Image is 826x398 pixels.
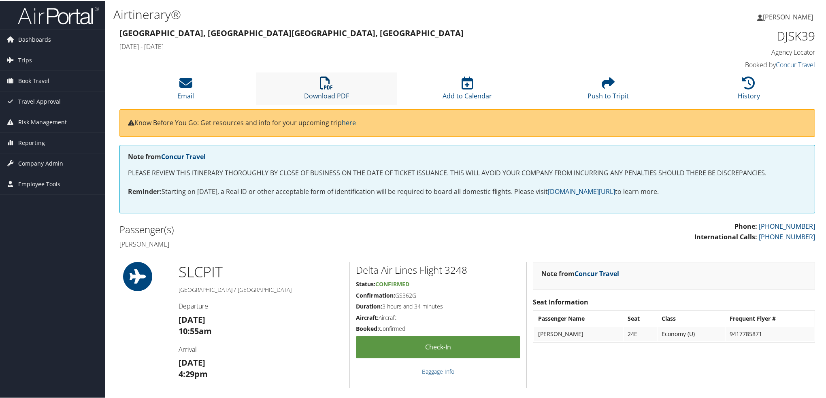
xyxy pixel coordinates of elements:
a: [PERSON_NAME] [757,4,821,28]
a: Check-in [356,335,520,358]
a: Concur Travel [575,268,619,277]
h5: 3 hours and 34 minutes [356,302,520,310]
span: Dashboards [18,29,51,49]
a: here [342,117,356,126]
td: 24E [624,326,656,341]
h4: Booked by [650,60,815,68]
th: Frequent Flyer # [726,311,814,325]
strong: Note from [541,268,619,277]
span: Company Admin [18,153,63,173]
strong: Note from [128,151,206,160]
strong: 10:55am [179,325,212,336]
h5: Aircraft [356,313,520,321]
img: airportal-logo.png [18,5,99,24]
p: Starting on [DATE], a Real ID or other acceptable form of identification will be required to boar... [128,186,807,196]
strong: International Calls: [694,232,757,241]
strong: 4:29pm [179,368,208,379]
h5: [GEOGRAPHIC_DATA] / [GEOGRAPHIC_DATA] [179,285,343,293]
h4: Arrival [179,344,343,353]
a: [PHONE_NUMBER] [759,232,815,241]
a: Email [177,80,194,100]
th: Class [658,311,725,325]
h1: DJSK39 [650,27,815,44]
span: Travel Approval [18,91,61,111]
h4: Agency Locator [650,47,815,56]
span: [PERSON_NAME] [763,12,813,21]
strong: Confirmation: [356,291,395,298]
strong: Aircraft: [356,313,379,321]
td: [PERSON_NAME] [534,326,623,341]
th: Seat [624,311,656,325]
a: [PHONE_NUMBER] [759,221,815,230]
span: Risk Management [18,111,67,132]
h4: [DATE] - [DATE] [119,41,638,50]
strong: Duration: [356,302,382,309]
h2: Delta Air Lines Flight 3248 [356,262,520,276]
strong: Reminder: [128,186,162,195]
strong: [GEOGRAPHIC_DATA], [GEOGRAPHIC_DATA] [GEOGRAPHIC_DATA], [GEOGRAPHIC_DATA] [119,27,464,38]
a: Concur Travel [161,151,206,160]
span: Confirmed [375,279,409,287]
span: Reporting [18,132,45,152]
span: Trips [18,49,32,70]
a: Download PDF [304,80,349,100]
h4: [PERSON_NAME] [119,239,461,248]
a: [DOMAIN_NAME][URL] [548,186,615,195]
h1: Airtinerary® [113,5,585,22]
h5: GS362G [356,291,520,299]
a: Baggage Info [422,367,454,375]
span: Book Travel [18,70,49,90]
a: Push to Tripit [588,80,629,100]
strong: [DATE] [179,356,205,367]
td: Economy (U) [658,326,725,341]
strong: Status: [356,279,375,287]
strong: [DATE] [179,313,205,324]
p: Know Before You Go: Get resources and info for your upcoming trip [128,117,807,128]
p: PLEASE REVIEW THIS ITINERARY THOROUGHLY BY CLOSE OF BUSINESS ON THE DATE OF TICKET ISSUANCE. THIS... [128,167,807,178]
h4: Departure [179,301,343,310]
strong: Phone: [734,221,757,230]
h5: Confirmed [356,324,520,332]
h1: SLC PIT [179,261,343,281]
strong: Seat Information [533,297,588,306]
td: 9417785871 [726,326,814,341]
h2: Passenger(s) [119,222,461,236]
a: Concur Travel [776,60,815,68]
strong: Booked: [356,324,379,332]
th: Passenger Name [534,311,623,325]
a: Add to Calendar [443,80,492,100]
a: History [738,80,760,100]
span: Employee Tools [18,173,60,194]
